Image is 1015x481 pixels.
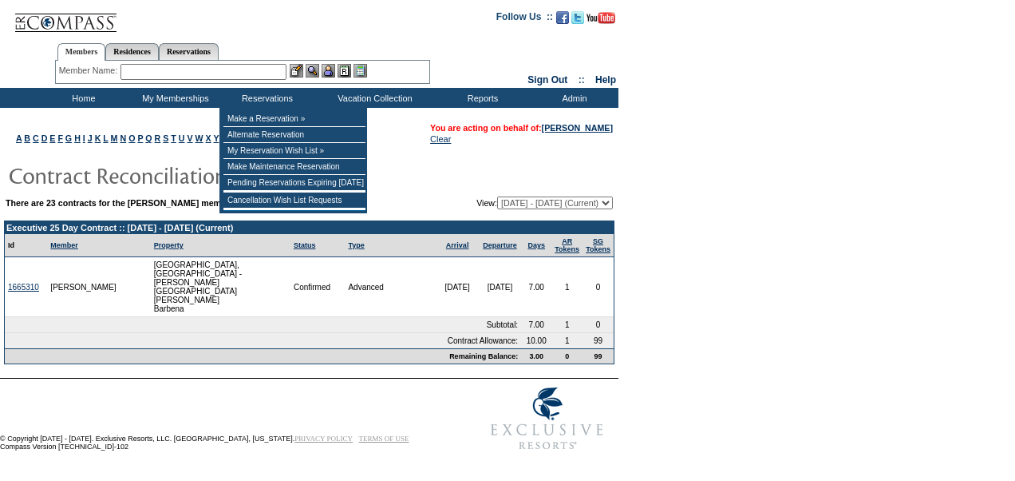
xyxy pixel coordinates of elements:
[155,133,161,143] a: R
[571,16,584,26] a: Follow us on Twitter
[5,234,47,257] td: Id
[294,435,353,443] a: PRIVACY POLICY
[57,43,106,61] a: Members
[571,11,584,24] img: Follow us on Twitter
[430,123,613,133] span: You are acting on behalf of:
[24,133,30,143] a: B
[338,64,351,78] img: Reservations
[551,257,583,317] td: 1
[187,133,192,143] a: V
[223,143,365,159] td: My Reservation Wish List »
[398,197,613,209] td: View:
[154,241,184,249] a: Property
[542,123,613,133] a: [PERSON_NAME]
[521,348,551,364] td: 3.00
[483,241,517,249] a: Departure
[479,257,521,317] td: [DATE]
[353,64,367,78] img: b_calculator.gif
[95,133,101,143] a: K
[555,237,579,253] a: ARTokens
[36,88,128,108] td: Home
[476,379,618,459] img: Exclusive Resorts
[128,133,135,143] a: O
[521,317,551,333] td: 7.00
[294,241,316,249] a: Status
[583,348,614,364] td: 99
[556,11,569,24] img: Become our fan on Facebook
[74,133,81,143] a: H
[551,348,583,364] td: 0
[290,257,346,317] td: Confirmed
[179,133,185,143] a: U
[137,133,143,143] a: P
[33,133,39,143] a: C
[551,317,583,333] td: 1
[171,133,176,143] a: T
[159,43,219,60] a: Reservations
[430,134,451,144] a: Clear
[436,257,478,317] td: [DATE]
[111,133,118,143] a: M
[50,241,78,249] a: Member
[5,348,521,364] td: Remaining Balance:
[583,333,614,348] td: 99
[8,283,39,292] a: 1665310
[5,317,521,333] td: Subtotal:
[551,333,583,348] td: 1
[47,257,120,317] td: [PERSON_NAME]
[586,237,610,253] a: SGTokens
[103,133,108,143] a: L
[213,133,219,143] a: Y
[6,198,255,208] b: There are 23 contracts for the [PERSON_NAME] membership:
[359,435,409,443] a: TERMS OF USE
[223,193,365,209] td: Cancellation Wish List Requests
[223,127,365,143] td: Alternate Reservation
[49,133,55,143] a: E
[595,74,616,85] a: Help
[435,88,527,108] td: Reports
[206,133,211,143] a: X
[151,257,290,317] td: [GEOGRAPHIC_DATA], [GEOGRAPHIC_DATA] - [PERSON_NAME][GEOGRAPHIC_DATA][PERSON_NAME] Barbena
[586,16,615,26] a: Subscribe to our YouTube Channel
[219,88,311,108] td: Reservations
[556,16,569,26] a: Become our fan on Facebook
[88,133,93,143] a: J
[496,10,553,29] td: Follow Us ::
[446,241,469,249] a: Arrival
[345,257,436,317] td: Advanced
[8,159,327,191] img: pgTtlContractReconciliation.gif
[223,175,365,191] td: Pending Reservations Expiring [DATE]
[527,241,545,249] a: Days
[579,74,585,85] span: ::
[65,133,72,143] a: G
[322,64,335,78] img: Impersonate
[223,159,365,175] td: Make Maintenance Reservation
[527,88,618,108] td: Admin
[311,88,435,108] td: Vacation Collection
[195,133,203,143] a: W
[145,133,152,143] a: Q
[290,64,303,78] img: b_edit.gif
[83,133,85,143] a: I
[57,133,63,143] a: F
[16,133,22,143] a: A
[306,64,319,78] img: View
[105,43,159,60] a: Residences
[59,64,120,78] div: Member Name:
[527,74,567,85] a: Sign Out
[120,133,126,143] a: N
[521,333,551,348] td: 10.00
[583,257,614,317] td: 0
[41,133,48,143] a: D
[163,133,168,143] a: S
[583,317,614,333] td: 0
[521,257,551,317] td: 7.00
[5,333,521,348] td: Contract Allowance:
[128,88,219,108] td: My Memberships
[586,12,615,24] img: Subscribe to our YouTube Channel
[223,111,365,127] td: Make a Reservation »
[348,241,364,249] a: Type
[5,221,614,234] td: Executive 25 Day Contract :: [DATE] - [DATE] (Current)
